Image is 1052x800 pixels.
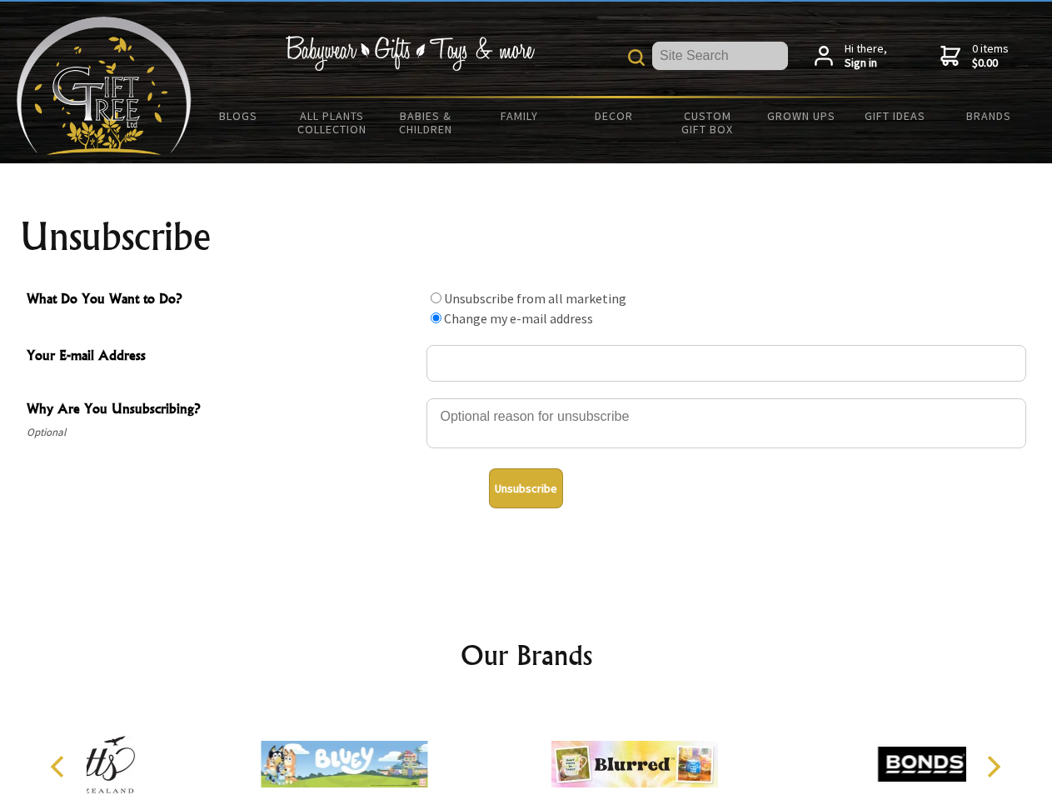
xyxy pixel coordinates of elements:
[431,292,441,303] input: What Do You Want to Do?
[473,98,567,133] a: Family
[20,217,1033,257] h1: Unsubscribe
[815,42,887,71] a: Hi there,Sign in
[426,398,1026,448] textarea: Why Are You Unsubscribing?
[940,42,1009,71] a: 0 items$0.00
[27,422,418,442] span: Optional
[379,98,473,147] a: Babies & Children
[754,98,848,133] a: Grown Ups
[33,635,1020,675] h2: Our Brands
[942,98,1036,133] a: Brands
[285,36,535,71] img: Babywear - Gifts - Toys & more
[286,98,380,147] a: All Plants Collection
[426,345,1026,382] input: Your E-mail Address
[845,56,887,71] strong: Sign in
[661,98,755,147] a: Custom Gift Box
[42,748,78,785] button: Previous
[972,56,1009,71] strong: $0.00
[444,310,593,327] label: Change my e-mail address
[975,748,1011,785] button: Next
[27,398,418,422] span: Why Are You Unsubscribing?
[27,288,418,312] span: What Do You Want to Do?
[848,98,942,133] a: Gift Ideas
[628,49,645,66] img: product search
[444,290,626,307] label: Unsubscribe from all marketing
[17,17,192,155] img: Babyware - Gifts - Toys and more...
[489,468,563,508] button: Unsubscribe
[431,312,441,323] input: What Do You Want to Do?
[972,41,1009,71] span: 0 items
[566,98,661,133] a: Decor
[652,42,788,70] input: Site Search
[27,345,418,369] span: Your E-mail Address
[192,98,286,133] a: BLOGS
[845,42,887,71] span: Hi there,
